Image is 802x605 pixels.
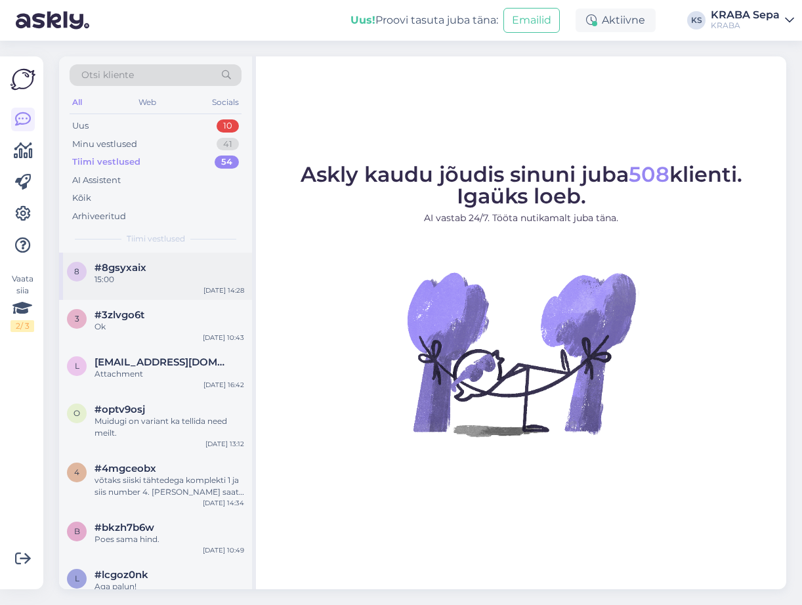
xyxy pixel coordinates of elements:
span: liinake125@gmail.com [95,356,231,368]
button: Emailid [503,8,560,33]
div: [DATE] 10:49 [203,545,244,555]
div: Uus [72,119,89,133]
div: Attachment [95,368,244,380]
div: [DATE] 14:28 [203,285,244,295]
span: #lcgoz0nk [95,569,148,581]
div: All [70,94,85,111]
div: 10 [217,119,239,133]
div: [DATE] 14:34 [203,498,244,508]
div: Kõik [72,192,91,205]
span: Tiimi vestlused [127,233,185,245]
p: AI vastab 24/7. Tööta nutikamalt juba täna. [301,211,742,225]
div: AI Assistent [72,174,121,187]
div: Ok [95,321,244,333]
span: o [74,408,80,418]
div: [DATE] 10:43 [203,333,244,343]
img: No Chat active [403,236,639,472]
span: #3zlvgo6t [95,309,144,321]
span: 4 [74,467,79,477]
span: #4mgceobx [95,463,156,474]
span: #optv9osj [95,404,145,415]
div: Aktiivne [576,9,656,32]
span: l [75,361,79,371]
div: Vaata siia [11,273,34,332]
span: Otsi kliente [81,68,134,82]
div: Minu vestlused [72,138,137,151]
div: 41 [217,138,239,151]
span: Askly kaudu jõudis sinuni juba klienti. Igaüks loeb. [301,161,742,209]
div: [DATE] 16:42 [203,380,244,390]
div: 54 [215,156,239,169]
div: 15:00 [95,274,244,285]
span: #bkzh7b6w [95,522,154,533]
div: Aga palun! [95,581,244,593]
div: Socials [209,94,242,111]
span: 3 [75,314,79,323]
div: Arhiveeritud [72,210,126,223]
a: KRABA SepaKRABA [711,10,794,31]
span: 8 [74,266,79,276]
div: 2 / 3 [11,320,34,332]
div: Tiimi vestlused [72,156,140,169]
div: Web [136,94,159,111]
b: Uus! [350,14,375,26]
div: Proovi tasuta juba täna: [350,12,498,28]
span: #8gsyxaix [95,262,146,274]
div: Muidugi on variant ka tellida need meilt. [95,415,244,439]
span: l [75,574,79,583]
div: Poes sama hind. [95,533,244,545]
div: KS [687,11,706,30]
div: KRABA [711,20,780,31]
img: Askly Logo [11,67,35,92]
div: võtaks siiski tähtedega komplekti 1 ja siis number 4. [PERSON_NAME] saata [EMAIL_ADDRESS][DOMAIN_... [95,474,244,498]
span: 508 [629,161,669,187]
span: b [74,526,80,536]
div: [DATE] 13:12 [205,439,244,449]
div: KRABA Sepa [711,10,780,20]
